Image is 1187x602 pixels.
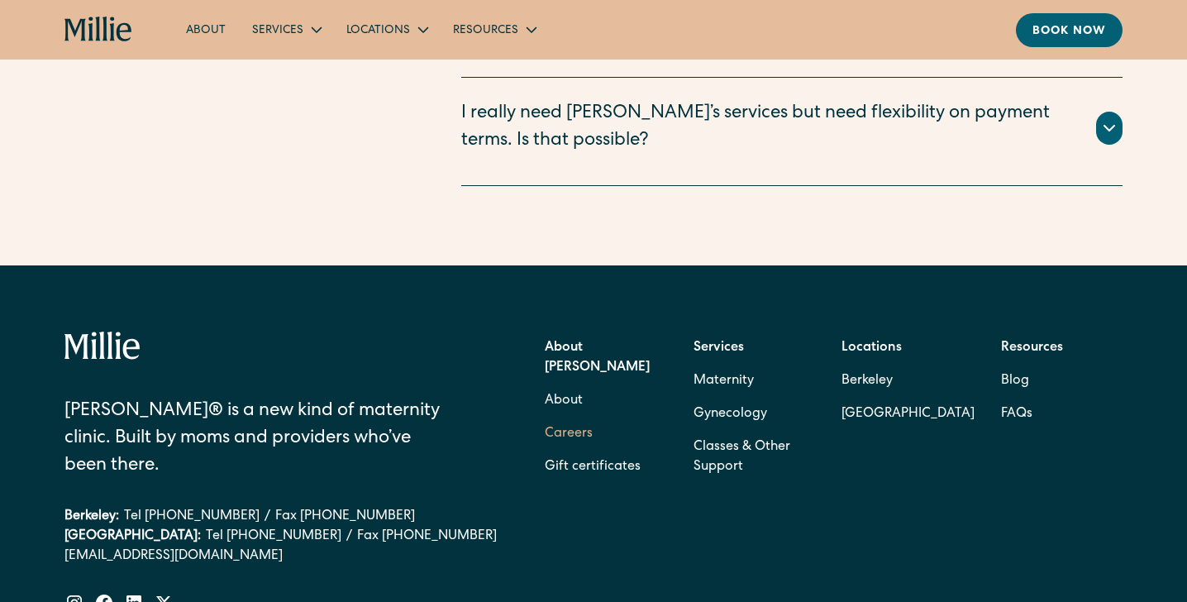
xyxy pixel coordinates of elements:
[265,507,270,527] div: /
[173,16,239,43] a: About
[64,399,454,480] div: [PERSON_NAME]® is a new kind of maternity clinic. Built by moms and providers who’ve been there.
[275,507,415,527] a: Fax [PHONE_NUMBER]
[1032,23,1106,41] div: Book now
[841,342,902,355] strong: Locations
[252,22,303,40] div: Services
[1016,13,1123,47] a: Book now
[64,547,498,566] a: [EMAIL_ADDRESS][DOMAIN_NAME]
[694,431,815,484] a: Classes & Other Support
[694,365,754,398] a: Maternity
[545,451,641,484] a: Gift certificates
[694,342,744,355] strong: Services
[440,16,548,43] div: Resources
[64,17,133,43] a: home
[1001,365,1029,398] a: Blog
[841,365,975,398] a: Berkeley
[545,385,583,418] a: About
[1001,342,1063,355] strong: Resources
[1001,398,1032,431] a: FAQs
[694,398,767,431] a: Gynecology
[124,507,260,527] a: Tel [PHONE_NUMBER]
[453,22,518,40] div: Resources
[346,527,352,547] div: /
[206,527,341,547] a: Tel [PHONE_NUMBER]
[545,342,650,375] strong: About [PERSON_NAME]
[545,418,593,451] a: Careers
[357,527,497,547] a: Fax [PHONE_NUMBER]
[64,527,201,547] div: [GEOGRAPHIC_DATA]:
[333,16,440,43] div: Locations
[346,22,410,40] div: Locations
[841,398,975,431] a: [GEOGRAPHIC_DATA]
[239,16,333,43] div: Services
[64,507,119,527] div: Berkeley:
[461,101,1076,155] div: I really need [PERSON_NAME]’s services but need flexibility on payment terms. Is that possible?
